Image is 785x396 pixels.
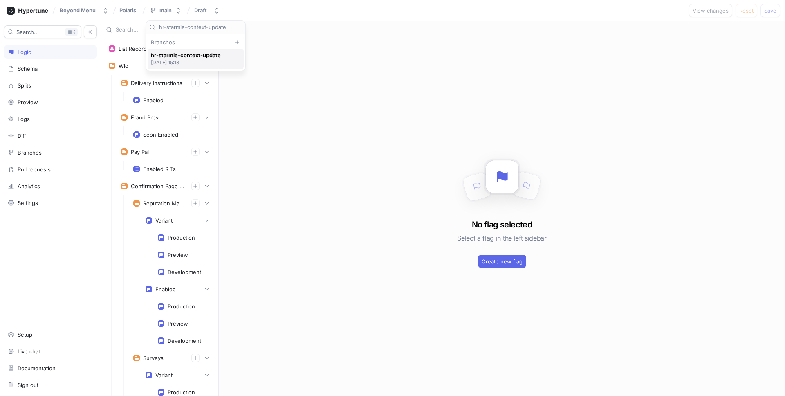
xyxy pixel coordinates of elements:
[478,255,526,268] button: Create new flag
[116,26,199,34] input: Search...
[194,7,207,14] div: Draft
[18,133,26,139] div: Diff
[18,116,30,122] div: Logs
[457,231,546,245] h5: Select a flag in the left sidebar
[18,382,38,388] div: Sign out
[18,365,56,371] div: Documentation
[4,25,81,38] button: Search...K
[131,183,185,189] div: Confirmation Page Experiments
[18,99,38,106] div: Preview
[119,45,177,52] div: List Recording Enabled
[168,389,195,396] div: Production
[155,217,173,224] div: Variant
[18,49,31,55] div: Logic
[18,65,38,72] div: Schema
[60,7,96,14] div: Beyond Menu
[18,149,42,156] div: Branches
[155,372,173,378] div: Variant
[168,234,195,241] div: Production
[18,183,40,189] div: Analytics
[191,4,223,17] button: Draft
[159,7,172,14] div: main
[482,259,523,264] span: Create new flag
[18,82,31,89] div: Splits
[168,320,188,327] div: Preview
[148,39,244,45] div: Branches
[131,148,149,155] div: Pay Pal
[143,97,164,103] div: Enabled
[146,4,185,17] button: main
[131,80,182,86] div: Delivery Instructions
[18,200,38,206] div: Settings
[168,252,188,258] div: Preview
[736,4,757,17] button: Reset
[168,337,201,344] div: Development
[56,4,112,17] button: Beyond Menu
[16,29,39,34] span: Search...
[65,28,78,36] div: K
[143,355,164,361] div: Surveys
[693,8,729,13] span: View changes
[119,63,128,69] div: Wlo
[764,8,776,13] span: Save
[143,131,178,138] div: Seon Enabled
[739,8,754,13] span: Reset
[168,303,195,310] div: Production
[131,114,159,121] div: Fraud Prev
[143,166,176,172] div: Enabled R Ts
[18,348,40,355] div: Live chat
[472,218,532,231] h3: No flag selected
[159,23,242,32] input: Search...
[760,4,780,17] button: Save
[689,4,732,17] button: View changes
[143,200,185,207] div: Reputation Management
[4,361,97,375] a: Documentation
[151,59,221,66] p: [DATE] 15:13
[18,166,51,173] div: Pull requests
[155,286,176,292] div: Enabled
[168,269,201,275] div: Development
[151,52,221,59] span: hr-starmie-context-update
[119,7,136,13] span: Polaris
[18,331,32,338] div: Setup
